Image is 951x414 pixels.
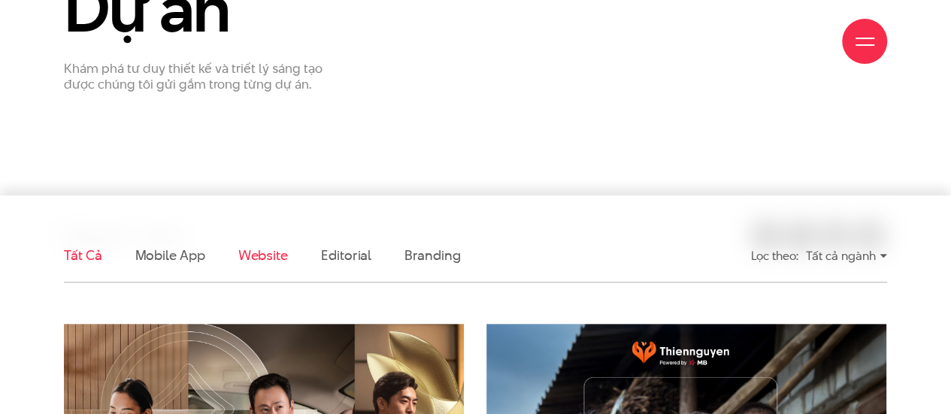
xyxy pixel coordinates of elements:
p: Khám phá tư duy thiết kế và triết lý sáng tạo được chúng tôi gửi gắm trong từng dự án. [64,61,323,92]
div: Tất cả ngành [806,243,887,269]
a: Tất cả [64,246,101,264]
div: Lọc theo: [751,243,798,269]
a: Branding [404,246,460,264]
a: Editorial [321,246,371,264]
a: Mobile app [135,246,204,264]
a: Website [238,246,288,264]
